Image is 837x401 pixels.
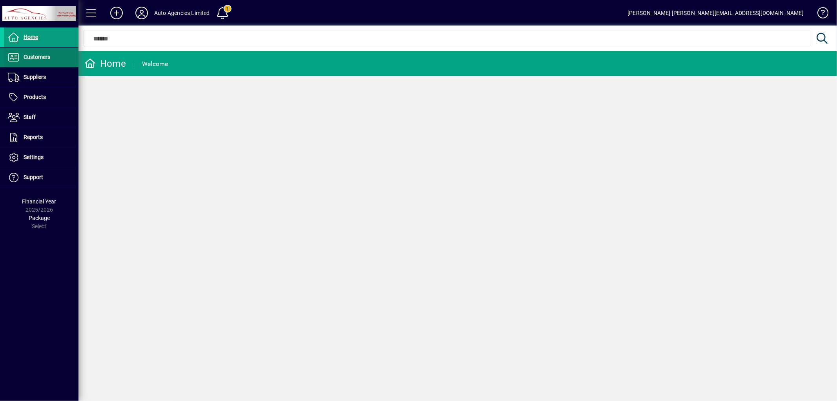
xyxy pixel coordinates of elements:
[4,108,78,127] a: Staff
[129,6,154,20] button: Profile
[24,94,46,100] span: Products
[24,154,44,160] span: Settings
[29,215,50,221] span: Package
[22,198,57,205] span: Financial Year
[4,128,78,147] a: Reports
[24,174,43,180] span: Support
[4,48,78,67] a: Customers
[811,2,827,27] a: Knowledge Base
[142,58,168,70] div: Welcome
[24,134,43,140] span: Reports
[24,54,50,60] span: Customers
[4,68,78,87] a: Suppliers
[24,114,36,120] span: Staff
[104,6,129,20] button: Add
[4,88,78,107] a: Products
[154,7,210,19] div: Auto Agencies Limited
[4,168,78,187] a: Support
[24,74,46,80] span: Suppliers
[84,57,126,70] div: Home
[24,34,38,40] span: Home
[627,7,804,19] div: [PERSON_NAME] [PERSON_NAME][EMAIL_ADDRESS][DOMAIN_NAME]
[4,148,78,167] a: Settings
